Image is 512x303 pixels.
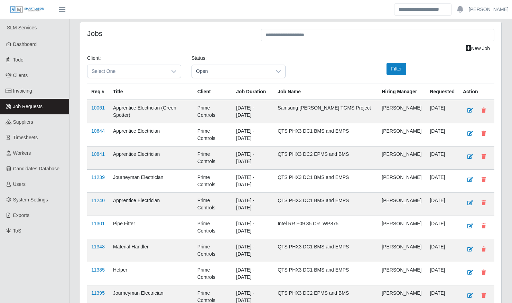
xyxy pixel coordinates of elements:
[109,123,193,146] td: Apprentice Electrician
[91,174,105,180] a: 11239
[193,146,232,170] td: Prime Controls
[13,119,33,125] span: Suppliers
[13,135,38,140] span: Timesheets
[87,55,101,62] label: Client:
[193,84,232,100] th: Client
[273,146,378,170] td: QTS PHX3 DC2 EPMS and BMS
[109,170,193,193] td: Journeyman Electrician
[193,239,232,262] td: Prime Controls
[273,170,378,193] td: QTS PHX3 DC1 BMS and EMPS
[109,216,193,239] td: Pipe Fitter
[87,29,251,38] h4: Jobs
[232,262,273,285] td: [DATE] - [DATE]
[109,84,193,100] th: Title
[461,42,494,55] a: New Job
[273,216,378,239] td: Intel RR F09 35 CR_WP875
[13,166,60,171] span: Candidates Database
[193,123,232,146] td: Prime Controls
[232,100,273,123] td: [DATE] - [DATE]
[87,65,167,78] span: Select One
[193,170,232,193] td: Prime Controls
[7,25,37,30] span: SLM Services
[91,128,105,134] a: 10644
[378,170,426,193] td: [PERSON_NAME]
[232,193,273,216] td: [DATE] - [DATE]
[426,123,459,146] td: [DATE]
[13,41,37,47] span: Dashboard
[378,84,426,100] th: Hiring Manager
[193,100,232,123] td: Prime Controls
[232,170,273,193] td: [DATE] - [DATE]
[232,216,273,239] td: [DATE] - [DATE]
[426,239,459,262] td: [DATE]
[273,239,378,262] td: QTS PHX3 DC1 BMS and EMPS
[426,262,459,285] td: [DATE]
[192,55,207,62] label: Status:
[109,146,193,170] td: Apprentice Electrician
[232,84,273,100] th: Job Duration
[193,262,232,285] td: Prime Controls
[109,262,193,285] td: Helper
[426,84,459,100] th: Requested
[232,146,273,170] td: [DATE] - [DATE]
[232,123,273,146] td: [DATE] - [DATE]
[378,262,426,285] td: [PERSON_NAME]
[232,239,273,262] td: [DATE] - [DATE]
[91,221,105,226] a: 11301
[378,239,426,262] td: [PERSON_NAME]
[91,198,105,203] a: 11240
[91,267,105,273] a: 11385
[273,262,378,285] td: QTS PHX3 DC1 BMS and EMPS
[273,123,378,146] td: QTS PHX3 DC1 BMS and EMPS
[378,193,426,216] td: [PERSON_NAME]
[426,216,459,239] td: [DATE]
[426,146,459,170] td: [DATE]
[87,84,109,100] th: Req #
[109,239,193,262] td: Material Handler
[91,244,105,249] a: 11348
[273,100,378,123] td: Samsung [PERSON_NAME] TGMS Project
[394,3,452,16] input: Search
[13,150,31,156] span: Workers
[378,216,426,239] td: [PERSON_NAME]
[13,181,26,187] span: Users
[13,212,29,218] span: Exports
[13,73,28,78] span: Clients
[378,100,426,123] td: [PERSON_NAME]
[426,100,459,123] td: [DATE]
[13,104,43,109] span: Job Requests
[13,228,21,234] span: ToS
[378,146,426,170] td: [PERSON_NAME]
[91,105,105,111] a: 10061
[193,216,232,239] td: Prime Controls
[426,193,459,216] td: [DATE]
[91,290,105,296] a: 11395
[13,57,24,63] span: Todo
[193,193,232,216] td: Prime Controls
[273,84,378,100] th: Job Name
[469,6,509,13] a: [PERSON_NAME]
[13,88,32,94] span: Invoicing
[192,65,271,78] span: Open
[10,6,44,13] img: SLM Logo
[109,100,193,123] td: Apprentice Electrician (Green Spotter)
[426,170,459,193] td: [DATE]
[91,151,105,157] a: 10841
[459,84,494,100] th: Action
[387,63,406,75] button: Filter
[273,193,378,216] td: QTS PHX3 DC1 BMS and EMPS
[378,123,426,146] td: [PERSON_NAME]
[109,193,193,216] td: Apprentice Electrician
[13,197,48,202] span: System Settings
